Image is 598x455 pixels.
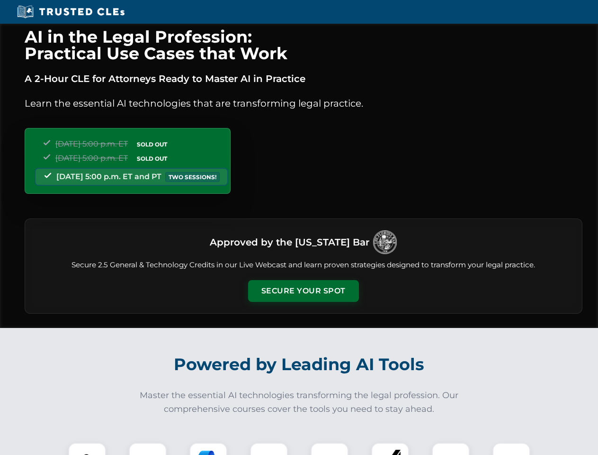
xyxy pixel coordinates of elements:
p: A 2-Hour CLE for Attorneys Ready to Master AI in Practice [25,71,582,86]
h1: AI in the Legal Profession: Practical Use Cases that Work [25,28,582,62]
h2: Powered by Leading AI Tools [37,348,562,381]
img: Logo [373,230,397,254]
h3: Approved by the [US_STATE] Bar [210,234,369,251]
p: Master the essential AI technologies transforming the legal profession. Our comprehensive courses... [134,389,465,416]
p: Secure 2.5 General & Technology Credits in our Live Webcast and learn proven strategies designed ... [36,260,571,271]
button: Secure Your Spot [248,280,359,302]
span: [DATE] 5:00 p.m. ET [55,154,128,163]
span: SOLD OUT [134,139,170,149]
span: SOLD OUT [134,154,170,164]
img: Trusted CLEs [14,5,127,19]
span: [DATE] 5:00 p.m. ET [55,139,128,148]
p: Learn the essential AI technologies that are transforming legal practice. [25,96,582,111]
